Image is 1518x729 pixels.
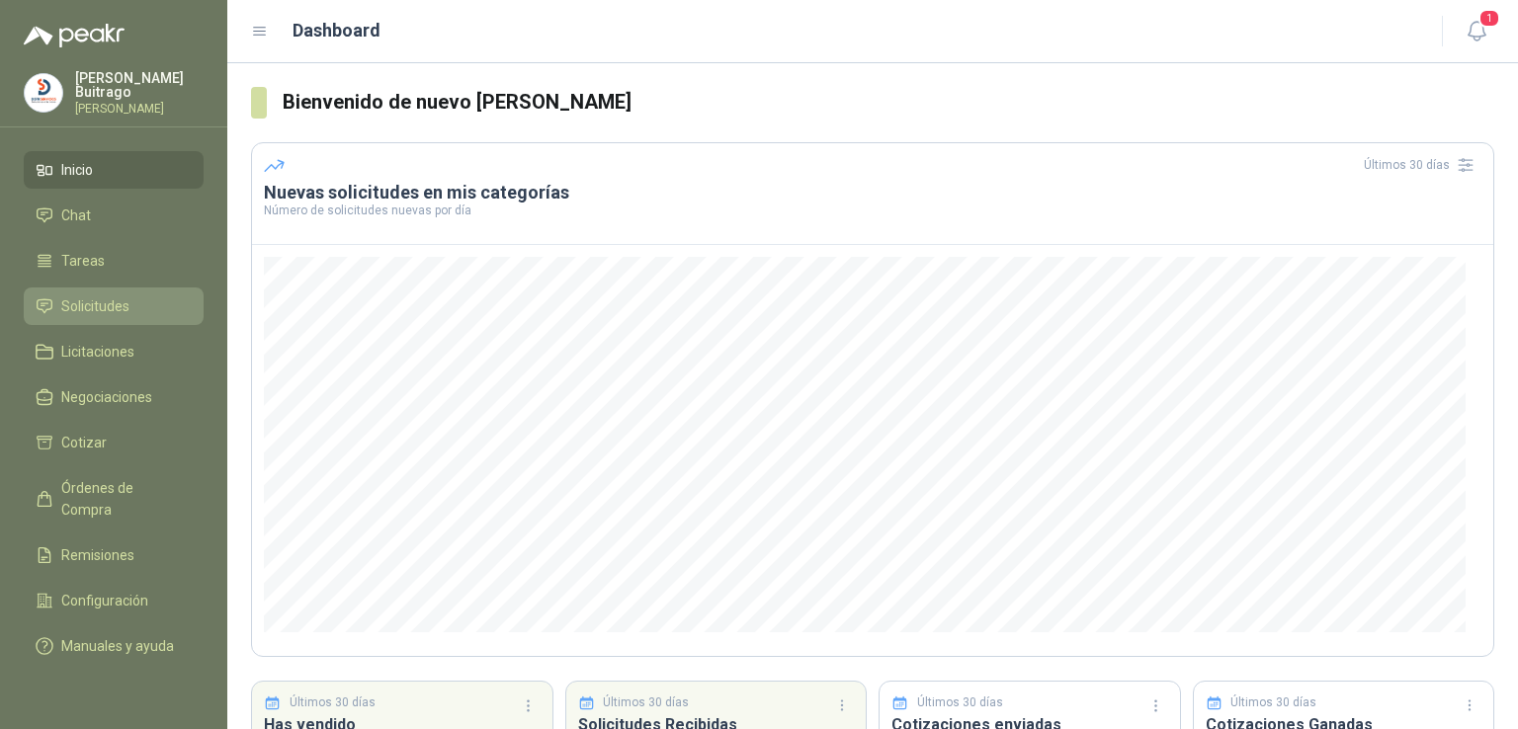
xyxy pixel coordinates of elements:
span: Configuración [61,590,148,611]
span: Negociaciones [61,386,152,408]
span: Licitaciones [61,341,134,363]
span: Remisiones [61,544,134,566]
a: Cotizar [24,424,204,461]
span: Solicitudes [61,295,129,317]
span: Inicio [61,159,93,181]
a: Chat [24,197,204,234]
img: Company Logo [25,74,62,112]
p: Últimos 30 días [1230,693,1316,712]
p: Últimos 30 días [290,693,376,712]
p: Número de solicitudes nuevas por día [264,204,1481,216]
span: Órdenes de Compra [61,477,185,521]
span: Tareas [61,250,105,272]
p: Últimos 30 días [917,693,1003,712]
p: [PERSON_NAME] Buitrago [75,71,204,99]
button: 1 [1459,14,1494,49]
a: Solicitudes [24,287,204,325]
h1: Dashboard [293,17,380,44]
a: Negociaciones [24,378,204,416]
span: 1 [1478,9,1500,28]
div: Últimos 30 días [1364,149,1481,181]
img: Logo peakr [24,24,125,47]
a: Órdenes de Compra [24,469,204,528]
p: [PERSON_NAME] [75,103,204,115]
p: Últimos 30 días [603,693,689,712]
h3: Bienvenido de nuevo [PERSON_NAME] [283,87,1494,118]
span: Chat [61,204,91,226]
span: Cotizar [61,432,107,453]
a: Tareas [24,242,204,280]
a: Configuración [24,582,204,619]
span: Manuales y ayuda [61,635,174,657]
a: Licitaciones [24,333,204,370]
a: Inicio [24,151,204,189]
h3: Nuevas solicitudes en mis categorías [264,181,1481,204]
a: Remisiones [24,536,204,574]
a: Manuales y ayuda [24,627,204,665]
